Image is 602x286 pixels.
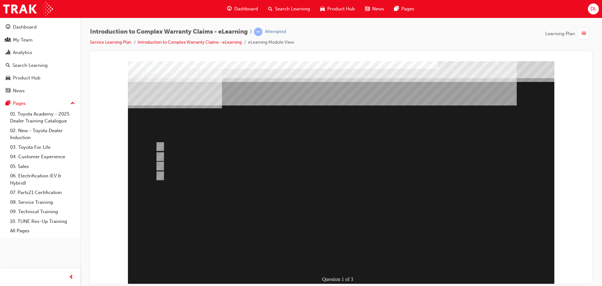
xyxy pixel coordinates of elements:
button: DL [588,3,599,14]
a: 04. Customer Experience [8,152,77,162]
span: pages-icon [394,5,399,13]
a: Service Learning Plan [90,40,131,45]
span: pages-icon [6,101,10,106]
span: Search Learning [275,5,310,13]
div: Dashboard [13,24,37,31]
img: Trak [3,2,53,16]
a: pages-iconPages [389,3,419,15]
span: Pages [401,5,414,13]
span: prev-icon [69,273,74,281]
span: | [250,28,251,35]
a: Introduction to Complex Warranty Claims - eLearning [138,40,242,45]
span: Dashboard [234,5,258,13]
span: search-icon [268,5,272,13]
a: search-iconSearch Learning [263,3,315,15]
div: Product Hub [13,74,40,82]
span: DL [590,5,596,13]
a: 10. TUNE Rev-Up Training [8,217,77,226]
div: My Team [13,36,33,44]
a: 03. Toyota For Life [8,143,77,152]
button: Pages [3,98,77,109]
div: Search Learning [13,62,48,69]
a: My Team [3,34,77,46]
span: list-icon [581,30,586,38]
button: Learning Plan [545,28,592,40]
span: up-icon [71,100,75,108]
span: guage-icon [6,24,10,30]
a: All Pages [8,226,77,236]
a: 08. Service Training [8,197,77,207]
a: 05. Sales [8,162,77,171]
a: news-iconNews [360,3,389,15]
span: news-icon [365,5,370,13]
a: 01. Toyota Academy - 2025 Dealer Training Catalogue [8,109,77,126]
a: Dashboard [3,21,77,33]
a: guage-iconDashboard [222,3,263,15]
a: car-iconProduct Hub [315,3,360,15]
a: 02. New - Toyota Dealer Induction [8,126,77,143]
button: DashboardMy TeamAnalyticsSearch LearningProduct HubNews [3,20,77,98]
div: Attempted [265,29,286,35]
span: learningRecordVerb_ATTEMPT-icon [254,28,262,36]
div: News [13,87,25,94]
span: chart-icon [6,50,10,56]
span: guage-icon [227,5,232,13]
a: News [3,85,77,97]
a: Product Hub [3,72,77,84]
div: Pages [13,100,26,107]
li: eLearning Module View [248,39,294,46]
a: Search Learning [3,60,77,71]
a: 06. Electrification (EV & Hybrid) [8,171,77,188]
a: 09. Technical Training [8,207,77,217]
span: Introduction to Complex Warranty Claims - eLearning [90,28,248,35]
span: Learning Plan [545,30,575,37]
span: people-icon [6,37,10,43]
span: news-icon [6,88,10,94]
span: car-icon [6,75,10,81]
div: Analytics [13,49,32,56]
span: News [372,5,384,13]
a: 07. Parts21 Certification [8,188,77,197]
span: car-icon [320,5,325,13]
span: Product Hub [327,5,355,13]
a: Analytics [3,47,77,58]
span: search-icon [6,63,10,68]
